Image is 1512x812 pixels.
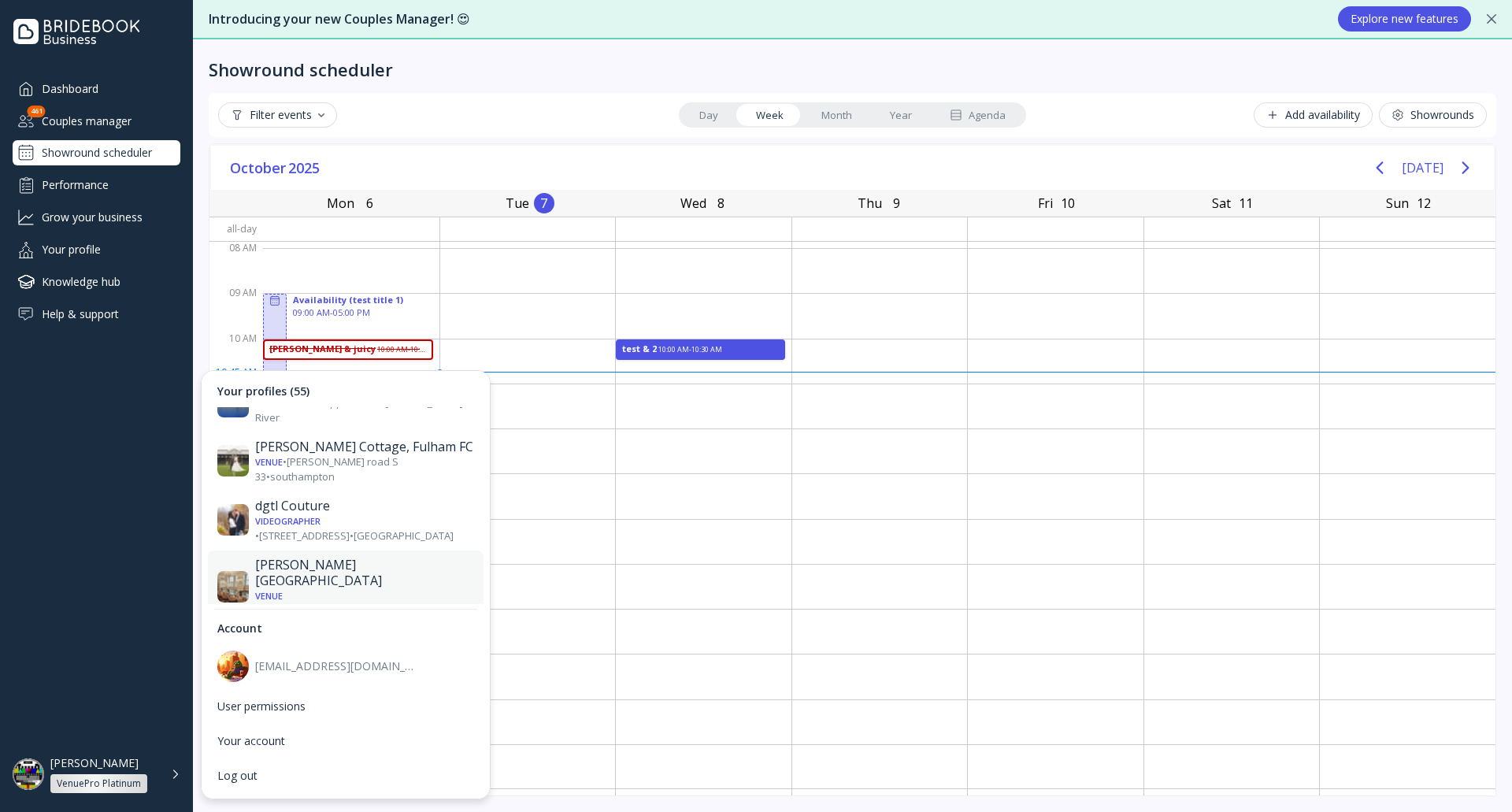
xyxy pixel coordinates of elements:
[50,756,139,770] div: [PERSON_NAME]
[208,690,484,723] a: User permissions
[950,108,1006,123] div: Agenda
[871,104,931,126] a: Year
[534,193,554,213] div: 7
[1414,193,1434,213] div: 12
[255,557,474,588] div: [PERSON_NAME][GEOGRAPHIC_DATA]
[263,339,433,362] div: joe & juicy, 10:00 AM - 10:30 AM
[231,109,324,121] div: Filter events
[377,345,427,355] div: 10:00 AM - 10:30 AM
[1402,154,1443,182] button: [DATE]
[658,345,779,355] div: 10:00 AM - 10:30 AM
[255,590,283,602] div: Venue
[13,172,180,198] a: Performance
[501,192,534,214] div: Tue
[230,156,288,180] span: October
[57,777,141,790] div: VenuePro Platinum
[13,301,180,327] a: Help & support
[13,108,180,134] div: Couples manager
[322,192,359,214] div: Mon
[217,651,249,682] img: dpr=1,fit=cover,g=face,w=40,h=40
[13,758,44,790] img: dpr=1,fit=cover,g=face,w=48,h=48
[13,140,180,165] a: Showround scheduler
[1364,152,1395,184] button: Previous page
[711,193,732,213] div: 8
[209,217,263,240] div: All-day
[13,204,180,230] a: Grow your business
[13,108,180,134] a: Couples manager461
[1392,109,1474,121] div: Showrounds
[217,769,474,783] div: Log out
[224,156,328,180] button: October2025
[217,446,249,477] img: dpr=1,fit=cover,g=face,w=30,h=30
[887,193,907,213] div: 9
[1236,193,1256,213] div: 11
[802,104,871,126] a: Month
[255,395,474,425] div: • 1351 Shoppers Row • [PERSON_NAME] River
[737,104,802,126] a: Week
[208,725,484,758] a: Your account
[1381,192,1414,214] div: Sun
[209,329,263,374] div: 10 AM
[255,514,474,543] div: • [STREET_ADDRESS] • [GEOGRAPHIC_DATA]
[13,269,180,295] a: Knowledge hub
[255,456,283,468] div: Venue
[680,104,737,126] a: Day
[1254,102,1373,128] button: Add availability
[622,343,657,355] div: test & 2
[255,588,474,617] div: • [GEOGRAPHIC_DATA] • [GEOGRAPHIC_DATA]
[13,236,180,262] a: Your profile
[217,734,474,748] div: Your account
[209,239,263,284] div: 08 AM
[209,284,263,328] div: 09 AM
[1338,6,1471,32] button: Explore new features
[255,439,474,454] div: [PERSON_NAME] Cottage, Fulham FC
[13,76,180,102] a: Dashboard
[1058,193,1078,213] div: 10
[209,58,393,80] div: Showround scheduler
[255,515,321,527] div: Videographer
[217,572,249,603] img: dpr=1,fit=cover,g=face,w=30,h=30
[1033,192,1058,214] div: Fri
[217,699,474,714] div: User permissions
[255,498,474,514] div: dgtl Couture
[1207,192,1236,214] div: Sat
[208,614,484,643] div: Account
[255,454,474,484] div: • [PERSON_NAME] road S 33 • southampton
[218,102,337,128] button: Filter events
[28,106,46,117] div: 461
[288,156,322,180] span: 2025
[269,343,376,355] div: [PERSON_NAME] & juicy
[616,339,785,362] div: test & 2, 10:00 AM - 10:30 AM
[217,505,249,536] img: dpr=1,fit=cover,g=face,w=30,h=30
[1450,152,1481,184] button: Next page
[1266,109,1360,121] div: Add availability
[853,192,887,214] div: Thu
[1379,102,1487,128] button: Showrounds
[255,659,417,673] div: [EMAIL_ADDRESS][DOMAIN_NAME]
[359,193,380,213] div: 6
[1433,736,1512,812] iframe: Chat Widget
[1351,13,1458,25] div: Explore new features
[208,377,484,406] div: Your profiles (55)
[209,10,1322,28] div: Introducing your new Couples Manager! 😍
[676,192,711,214] div: Wed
